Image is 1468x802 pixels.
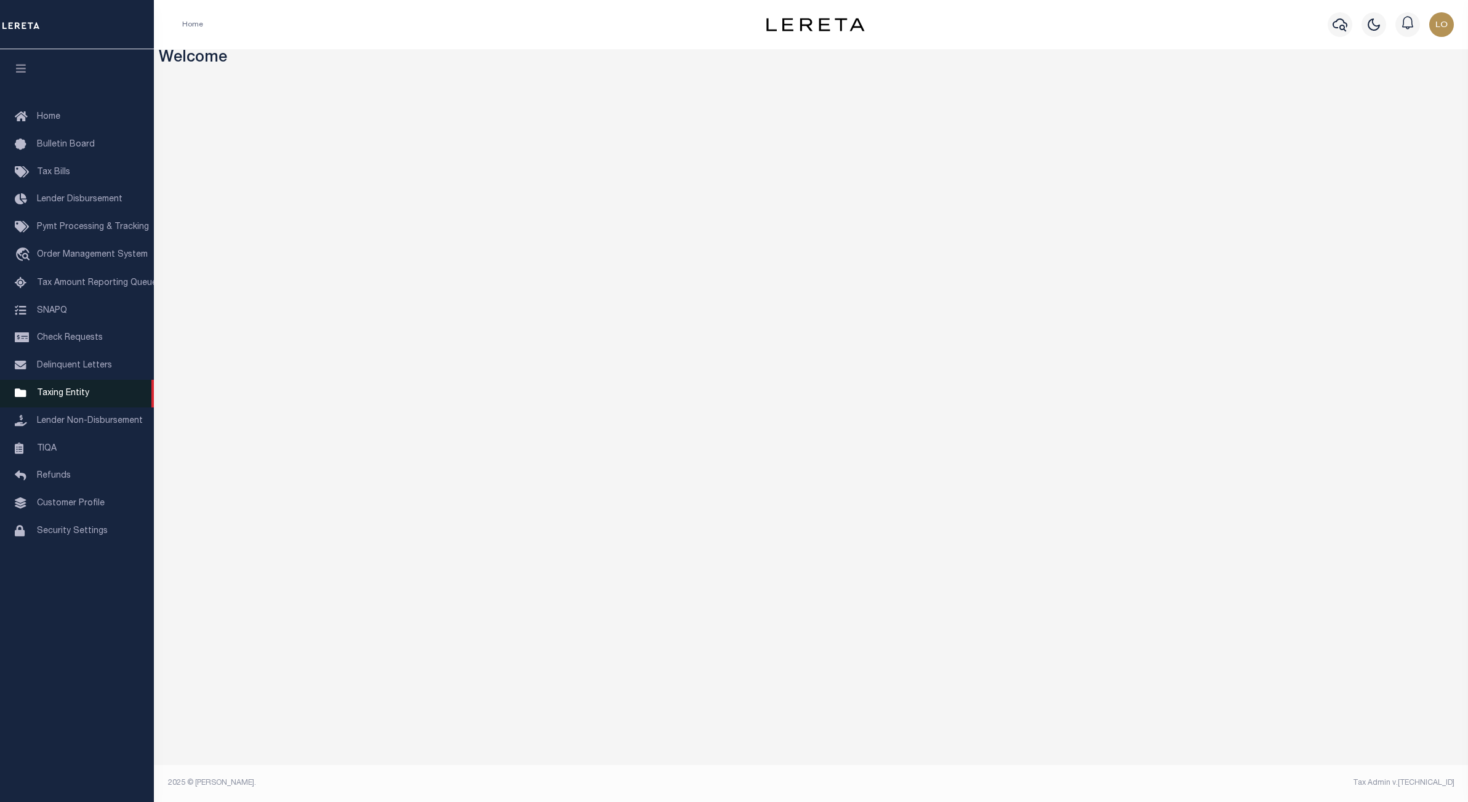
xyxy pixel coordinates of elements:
div: Tax Admin v.[TECHNICAL_ID] [820,777,1454,788]
span: SNAPQ [37,306,67,315]
span: TIQA [37,444,57,452]
div: 2025 © [PERSON_NAME]. [159,777,811,788]
h3: Welcome [159,49,1464,68]
span: Bulletin Board [37,140,95,149]
img: logo-dark.svg [766,18,865,31]
span: Taxing Entity [37,389,89,398]
span: Pymt Processing & Tracking [37,223,149,231]
span: Security Settings [37,527,108,535]
i: travel_explore [15,247,34,263]
li: Home [182,19,203,30]
span: Refunds [37,471,71,480]
img: svg+xml;base64,PHN2ZyB4bWxucz0iaHR0cDovL3d3dy53My5vcmcvMjAwMC9zdmciIHBvaW50ZXItZXZlbnRzPSJub25lIi... [1429,12,1454,37]
span: Home [37,113,60,121]
span: Tax Bills [37,168,70,177]
span: Delinquent Letters [37,361,112,370]
span: Tax Amount Reporting Queue [37,279,157,287]
span: Check Requests [37,334,103,342]
span: Customer Profile [37,499,105,508]
span: Lender Disbursement [37,195,122,204]
span: Order Management System [37,251,148,259]
span: Lender Non-Disbursement [37,417,143,425]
